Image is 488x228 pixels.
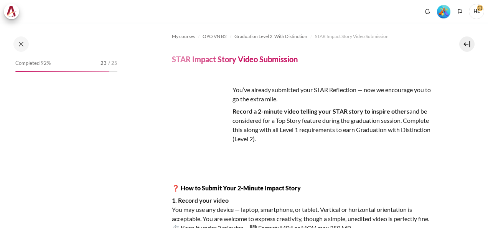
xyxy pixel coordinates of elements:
[172,33,195,40] span: My courses
[15,71,109,72] div: 92%
[315,32,389,41] a: STAR Impact Story Video Submission
[203,32,227,41] a: OPO VN B2
[234,33,307,40] span: Graduation Level 2: With Distinction
[315,33,389,40] span: STAR Impact Story Video Submission
[172,85,434,104] p: You’ve already submitted your STAR Reflection — now we encourage you to go the extra mile.
[172,107,434,144] p: and be considered for a Top Story feature during the graduation session. Complete this along with...
[234,32,307,41] a: Graduation Level 2: With Distinction
[4,4,23,19] a: Architeck Architeck
[172,54,298,64] h4: STAR Impact Story Video Submission
[469,4,484,19] span: HL
[108,59,117,67] span: / 25
[437,4,450,18] div: Level #5
[203,33,227,40] span: OPO VN B2
[437,5,450,18] img: Level #5
[469,4,484,19] a: User menu
[434,4,453,18] a: Level #5
[6,6,17,17] img: Architeck
[454,6,466,17] button: Languages
[172,197,229,204] strong: 1. Record your video
[232,107,409,115] strong: Record a 2-minute video telling your STAR story to inspire others
[172,32,195,41] a: My courses
[172,30,434,43] nav: Navigation bar
[172,85,229,143] img: wsed
[172,184,301,192] strong: ❓ How to Submit Your 2-Minute Impact Story
[422,6,433,17] div: Show notification window with no new notifications
[15,59,51,67] span: Completed 92%
[101,59,107,67] span: 23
